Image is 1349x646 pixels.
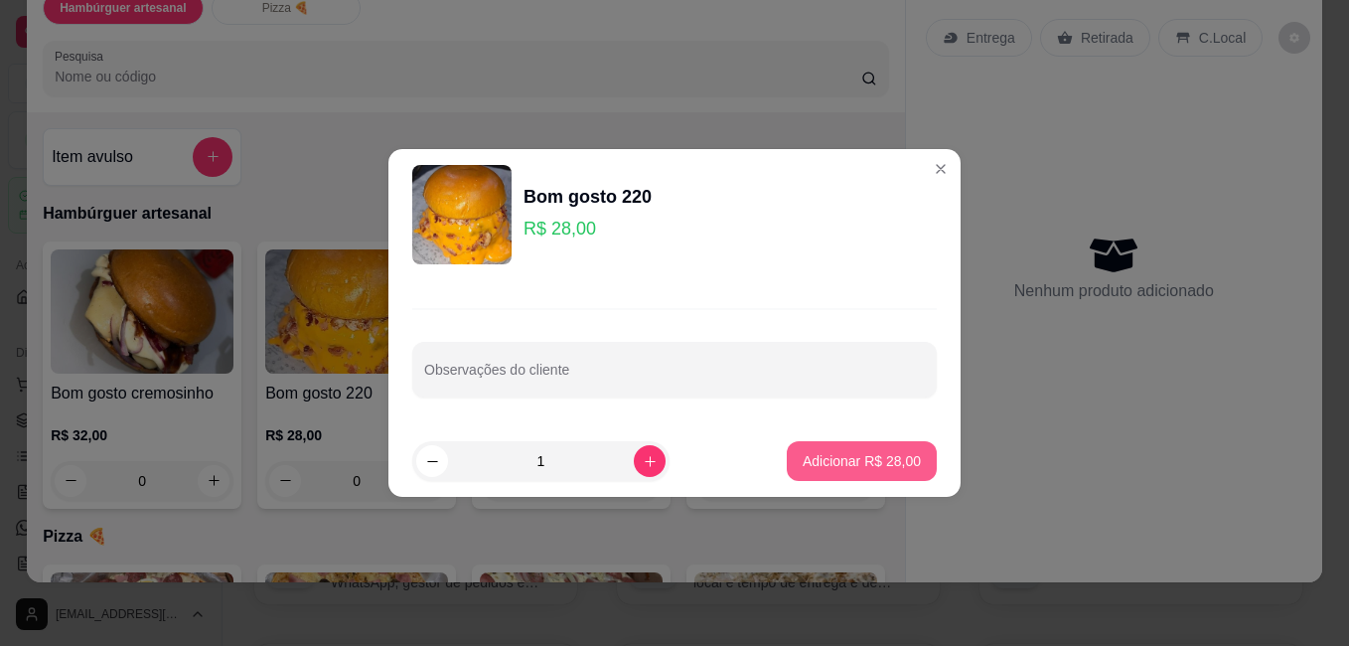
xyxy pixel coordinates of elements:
img: product-image [412,165,512,264]
input: Observações do cliente [424,368,925,388]
div: Bom gosto 220 [524,183,652,211]
button: increase-product-quantity [634,445,666,477]
p: R$ 28,00 [524,215,652,242]
button: decrease-product-quantity [416,445,448,477]
button: Adicionar R$ 28,00 [787,441,937,481]
p: Adicionar R$ 28,00 [803,451,921,471]
button: Close [925,153,957,185]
